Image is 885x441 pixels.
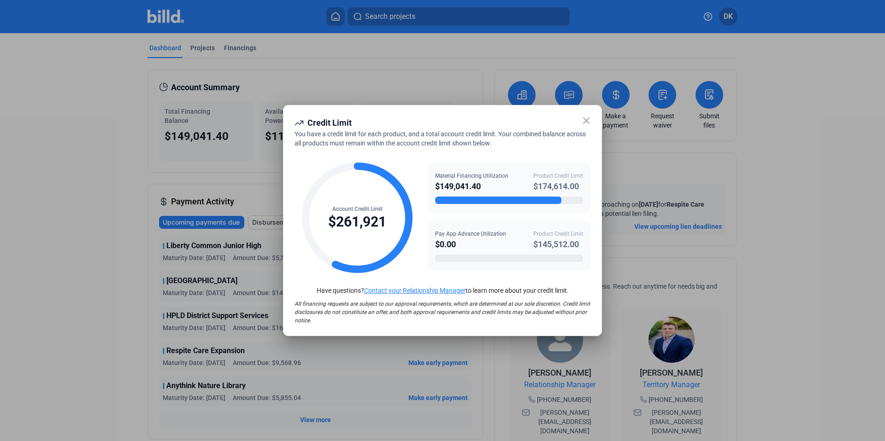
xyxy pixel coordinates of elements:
div: $261,921 [328,213,386,231]
div: $0.00 [435,238,506,251]
div: Product Credit Limit [533,230,583,238]
div: Product Credit Limit [533,172,583,180]
div: Material Financing Utilization [435,172,508,180]
a: Contact your Relationship Manager [364,287,466,294]
div: $145,512.00 [533,238,583,251]
div: Account Credit Limit [328,205,386,213]
span: Have questions? to learn more about your credit limit. [317,287,569,294]
span: You have a credit limit for each product, and a total account credit limit. Your combined balance... [295,130,586,147]
div: $149,041.40 [435,180,508,193]
div: Pay App Advance Utilization [435,230,506,238]
span: All financing requests are subject to our approval requirements, which are determined at our sole... [295,301,590,324]
span: Credit Limit [307,118,352,128]
div: $174,614.00 [533,180,583,193]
